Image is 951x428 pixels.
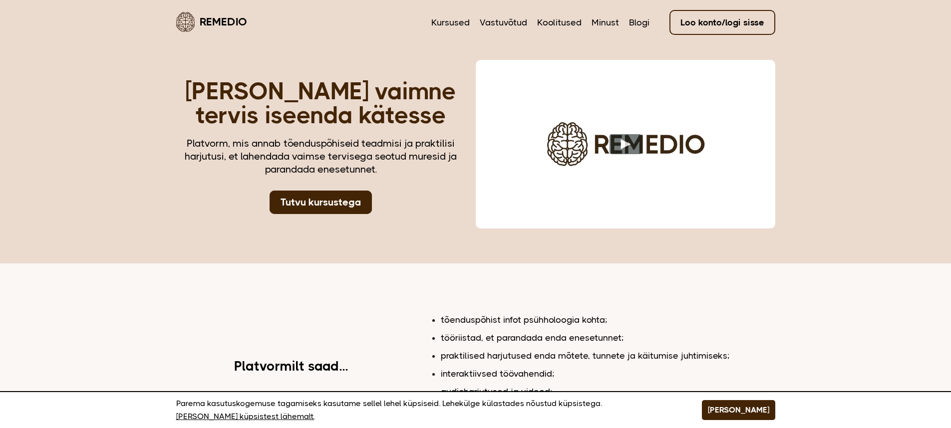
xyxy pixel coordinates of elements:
[609,134,641,154] button: Play video
[629,16,649,29] a: Blogi
[592,16,619,29] a: Minust
[669,10,775,35] a: Loo konto/logi sisse
[441,367,775,380] li: interaktiivsed töövahendid;
[702,400,775,420] button: [PERSON_NAME]
[480,16,527,29] a: Vastuvõtud
[176,397,677,423] p: Parema kasutuskogemuse tagamiseks kasutame sellel lehel küpsiseid. Lehekülge külastades nõustud k...
[441,313,775,326] li: tõenduspõhist infot psühholoogia kohta;
[234,360,348,373] h2: Platvormilt saad...
[176,10,247,33] a: Remedio
[270,191,372,214] a: Tutvu kursustega
[176,12,195,32] img: Remedio logo
[176,410,315,423] a: [PERSON_NAME] küpsistest lähemalt.
[537,16,582,29] a: Koolitused
[431,16,470,29] a: Kursused
[441,349,775,362] li: praktilised harjutused enda mõtete, tunnete ja käitumise juhtimiseks;
[441,331,775,344] li: tööriistad, et parandada enda enesetunnet;
[176,79,466,127] h1: [PERSON_NAME] vaimne tervis iseenda kätesse
[441,385,775,398] li: audioharjutused ja videod;
[176,137,466,176] div: Platvorm, mis annab tõenduspõhiseid teadmisi ja praktilisi harjutusi, et lahendada vaimse tervise...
